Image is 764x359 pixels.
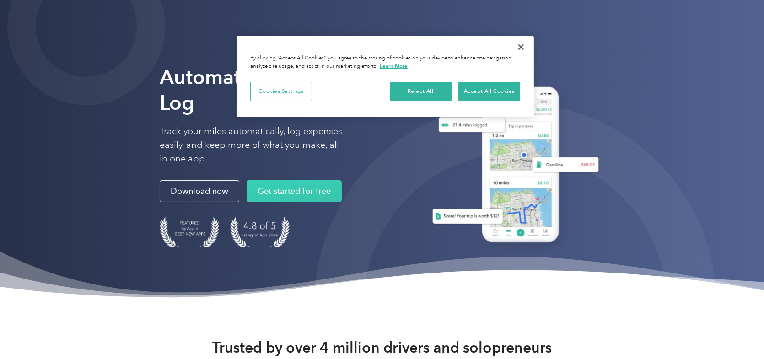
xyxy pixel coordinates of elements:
[160,180,239,202] a: Download now
[160,65,380,115] strong: Automate Your Mileage Log
[160,217,219,247] img: Badge for Featured by Apple Best New Apps
[237,36,534,117] div: Cookie banner
[458,82,520,101] button: Accept All Cookies
[250,54,520,70] div: By clicking “Accept All Cookies”, you agree to the storing of cookies on your device to enhance s...
[237,36,534,117] div: Privacy
[380,63,408,69] a: More information about your privacy, opens in a new tab
[212,338,552,357] strong: Trusted by over 4 million drivers and solopreneurs
[390,82,452,101] button: Reject All
[247,180,342,202] a: Get started for free
[511,37,531,57] button: Close
[250,82,312,101] button: Cookies Settings
[160,124,343,166] p: Track your miles automatically, log expenses easily, and keep more of what you make, all in one app
[230,217,290,247] img: 4.9 out of 5 stars on the app store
